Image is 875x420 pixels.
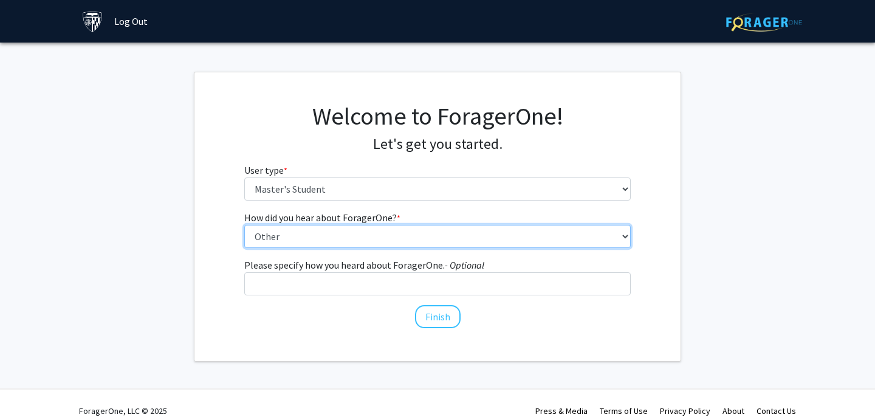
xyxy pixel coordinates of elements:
a: Terms of Use [600,405,648,416]
label: How did you hear about ForagerOne? [244,210,400,225]
a: Privacy Policy [660,405,710,416]
button: Finish [415,305,461,328]
img: Johns Hopkins University Logo [82,11,103,32]
label: User type [244,163,287,177]
iframe: Chat [9,365,52,411]
i: - Optional [445,259,484,271]
a: Press & Media [535,405,588,416]
span: Please specify how you heard about ForagerOne. [244,259,445,271]
a: About [722,405,744,416]
img: ForagerOne Logo [726,13,802,32]
h4: Let's get you started. [244,136,631,153]
h1: Welcome to ForagerOne! [244,102,631,131]
a: Contact Us [757,405,796,416]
